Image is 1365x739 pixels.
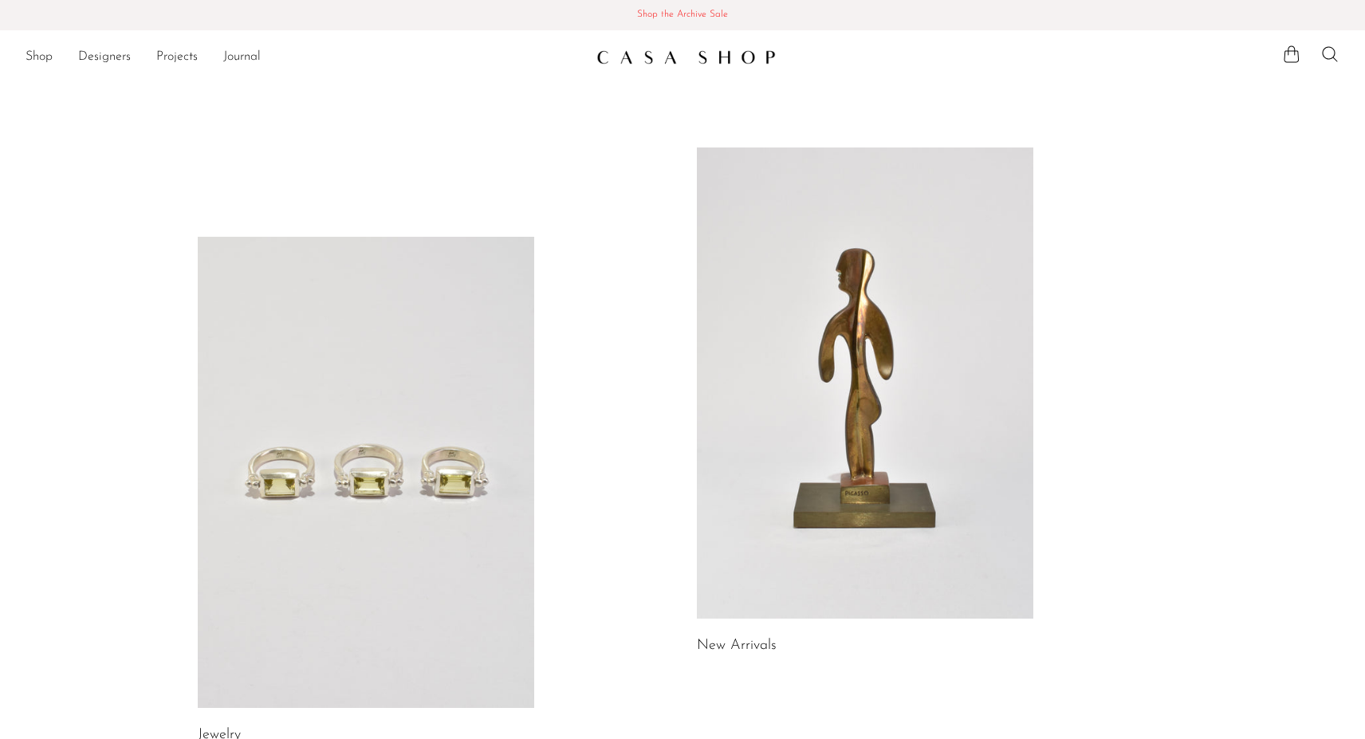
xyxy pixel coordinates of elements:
[26,44,584,71] ul: NEW HEADER MENU
[78,47,131,68] a: Designers
[697,639,777,653] a: New Arrivals
[223,47,261,68] a: Journal
[156,47,198,68] a: Projects
[26,47,53,68] a: Shop
[13,6,1352,24] span: Shop the Archive Sale
[26,44,584,71] nav: Desktop navigation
